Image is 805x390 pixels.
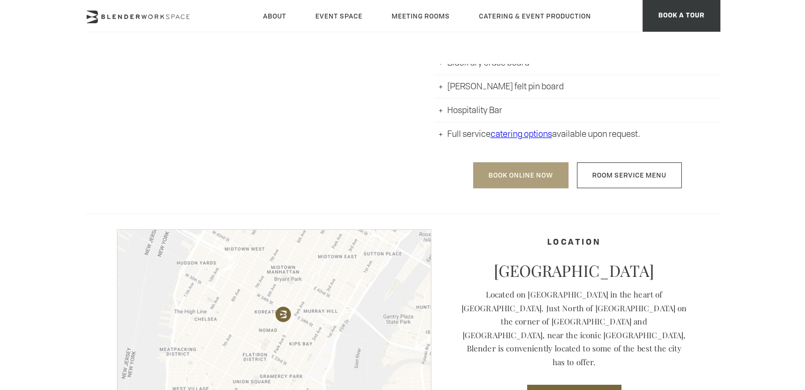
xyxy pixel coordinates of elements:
[473,162,568,188] a: Book Online Now
[435,75,720,99] li: [PERSON_NAME] felt pin board
[460,288,689,369] p: Located on [GEOGRAPHIC_DATA] in the heart of [GEOGRAPHIC_DATA]. Just North of [GEOGRAPHIC_DATA] o...
[577,162,682,188] a: Room Service Menu
[460,233,689,253] h4: Location
[435,98,720,122] li: Hospitality Bar
[752,339,805,390] iframe: Chat Widget
[491,128,552,140] a: catering options
[435,122,720,145] li: Full service available upon request.
[460,261,689,280] p: [GEOGRAPHIC_DATA]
